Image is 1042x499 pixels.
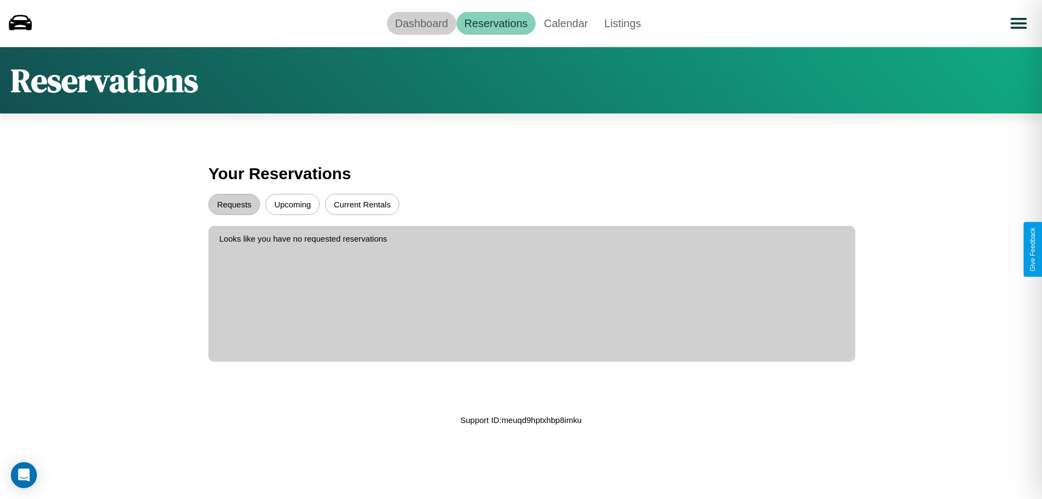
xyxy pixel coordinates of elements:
[208,194,260,215] button: Requests
[325,194,399,215] button: Current Rentals
[387,12,456,35] a: Dashboard
[1029,228,1037,271] div: Give Feedback
[596,12,649,35] a: Listings
[456,12,536,35] a: Reservations
[219,231,844,246] p: Looks like you have no requested reservations
[265,194,320,215] button: Upcoming
[208,159,834,188] h3: Your Reservations
[1003,8,1034,39] button: Open menu
[11,58,198,103] h1: Reservations
[536,12,596,35] a: Calendar
[11,462,37,488] div: Open Intercom Messenger
[460,413,581,427] p: Support ID: meuqd9hptxhbp8imku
